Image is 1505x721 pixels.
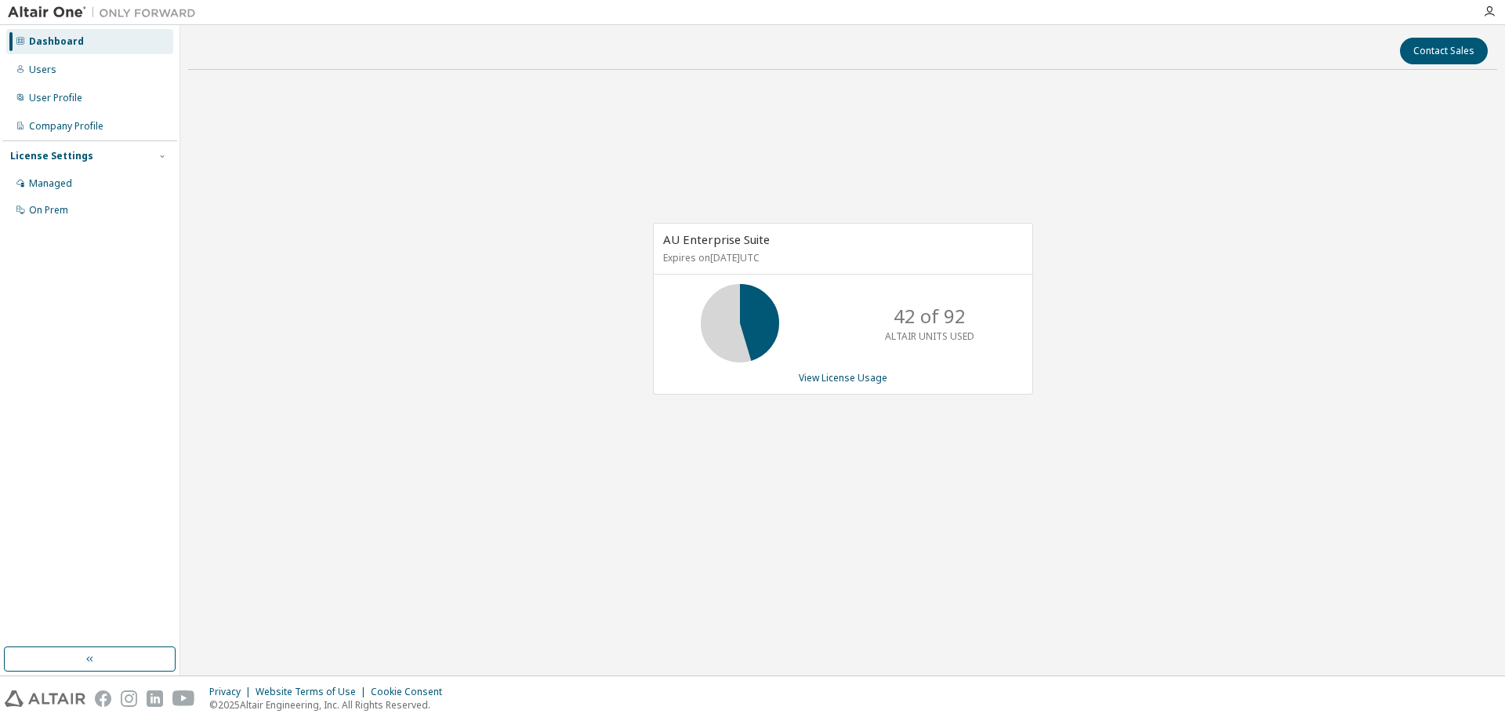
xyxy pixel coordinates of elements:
[1400,38,1488,64] button: Contact Sales
[147,690,163,707] img: linkedin.svg
[29,177,72,190] div: Managed
[10,150,93,162] div: License Settings
[209,698,451,712] p: © 2025 Altair Engineering, Inc. All Rights Reserved.
[663,251,1019,264] p: Expires on [DATE] UTC
[371,686,451,698] div: Cookie Consent
[29,92,82,104] div: User Profile
[29,64,56,76] div: Users
[894,303,966,330] p: 42 of 92
[29,204,68,217] div: On Prem
[256,686,371,698] div: Website Terms of Use
[885,330,974,343] p: ALTAIR UNITS USED
[8,5,204,20] img: Altair One
[663,231,770,247] span: AU Enterprise Suite
[121,690,137,707] img: instagram.svg
[29,120,103,133] div: Company Profile
[5,690,85,707] img: altair_logo.svg
[209,686,256,698] div: Privacy
[172,690,195,707] img: youtube.svg
[95,690,111,707] img: facebook.svg
[799,371,887,384] a: View License Usage
[29,35,84,48] div: Dashboard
